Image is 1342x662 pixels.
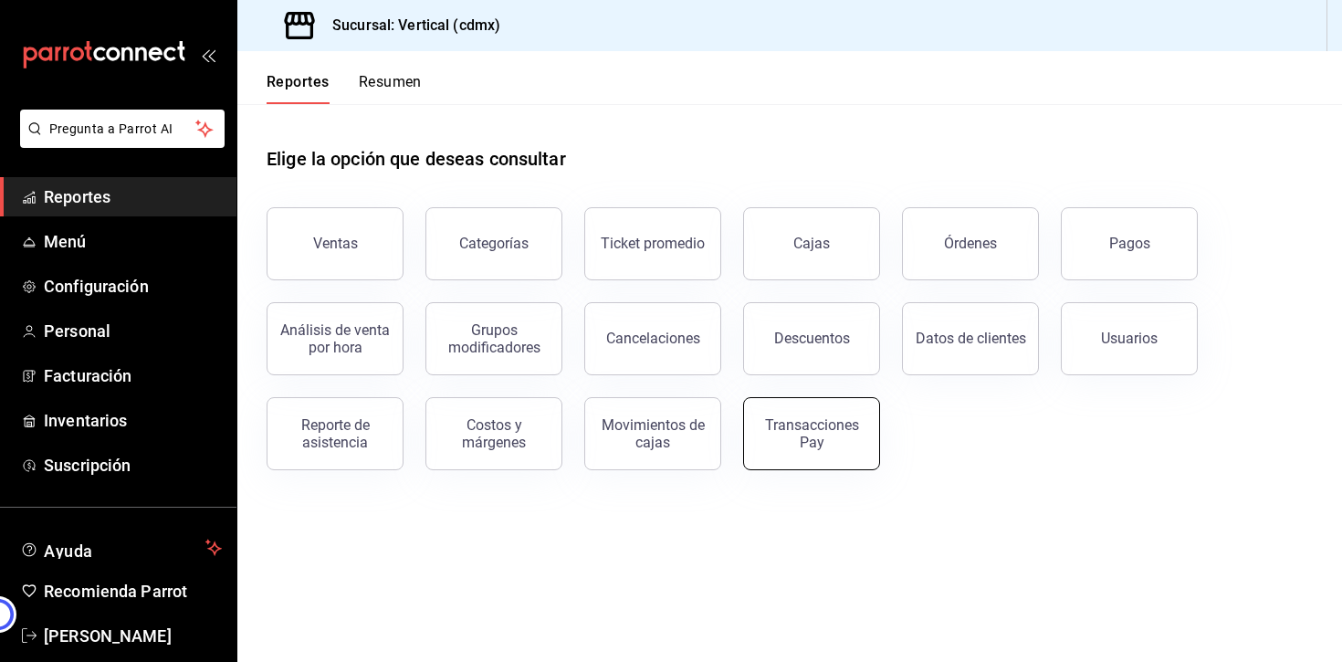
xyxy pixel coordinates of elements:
[44,184,222,209] span: Reportes
[44,274,222,299] span: Configuración
[425,207,562,280] button: Categorías
[743,397,880,470] button: Transacciones Pay
[606,330,700,347] div: Cancelaciones
[20,110,225,148] button: Pregunta a Parrot AI
[313,235,358,252] div: Ventas
[437,321,550,356] div: Grupos modificadores
[267,73,422,104] div: navigation tabs
[437,416,550,451] div: Costos y márgenes
[902,207,1039,280] button: Órdenes
[902,302,1039,375] button: Datos de clientes
[49,120,196,139] span: Pregunta a Parrot AI
[267,73,330,104] button: Reportes
[267,145,566,173] h1: Elige la opción que deseas consultar
[267,302,404,375] button: Análisis de venta por hora
[1109,235,1150,252] div: Pagos
[743,207,880,280] button: Cajas
[13,132,225,152] a: Pregunta a Parrot AI
[44,624,222,648] span: [PERSON_NAME]
[318,15,500,37] h3: Sucursal: Vertical (cdmx)
[44,319,222,343] span: Personal
[1061,302,1198,375] button: Usuarios
[743,302,880,375] button: Descuentos
[584,397,721,470] button: Movimientos de cajas
[584,207,721,280] button: Ticket promedio
[793,235,830,252] div: Cajas
[44,579,222,604] span: Recomienda Parrot
[44,229,222,254] span: Menú
[278,416,392,451] div: Reporte de asistencia
[44,537,198,559] span: Ayuda
[1101,330,1158,347] div: Usuarios
[267,397,404,470] button: Reporte de asistencia
[1061,207,1198,280] button: Pagos
[278,321,392,356] div: Análisis de venta por hora
[425,302,562,375] button: Grupos modificadores
[44,363,222,388] span: Facturación
[459,235,529,252] div: Categorías
[584,302,721,375] button: Cancelaciones
[601,235,705,252] div: Ticket promedio
[425,397,562,470] button: Costos y márgenes
[44,453,222,478] span: Suscripción
[201,47,215,62] button: open_drawer_menu
[44,408,222,433] span: Inventarios
[755,416,868,451] div: Transacciones Pay
[596,416,709,451] div: Movimientos de cajas
[359,73,422,104] button: Resumen
[944,235,997,252] div: Órdenes
[916,330,1026,347] div: Datos de clientes
[774,330,850,347] div: Descuentos
[267,207,404,280] button: Ventas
